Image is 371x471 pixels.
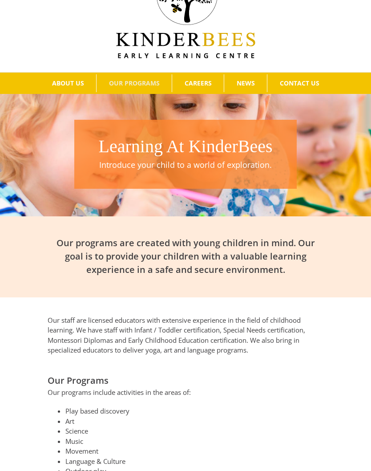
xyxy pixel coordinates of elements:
li: Movement [65,446,323,456]
li: Art [65,416,323,426]
h2: Our programs are created with young children in mind. Our goal is to provide your children with a... [48,236,323,276]
p: Our staff are licensed educators with extensive experience in the field of childhood learning. We... [48,315,323,355]
a: CAREERS [172,74,224,92]
li: Music [65,436,323,447]
a: NEWS [224,74,267,92]
span: CAREERS [185,80,212,86]
p: Introduce your child to a world of exploration. [79,159,292,171]
span: OUR PROGRAMS [109,80,160,86]
li: Science [65,426,323,436]
a: OUR PROGRAMS [97,74,172,92]
h1: Learning At KinderBees [79,134,292,159]
li: Language & Culture [65,456,323,467]
span: ABOUT US [52,80,84,86]
li: Play based discovery [65,406,323,416]
span: NEWS [237,80,255,86]
nav: Main Menu [13,73,358,94]
a: CONTACT US [267,74,331,92]
p: Our programs include activities in the areas of: [48,387,323,398]
h2: Our Programs [48,374,323,387]
span: CONTACT US [280,80,319,86]
a: ABOUT US [40,74,96,92]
